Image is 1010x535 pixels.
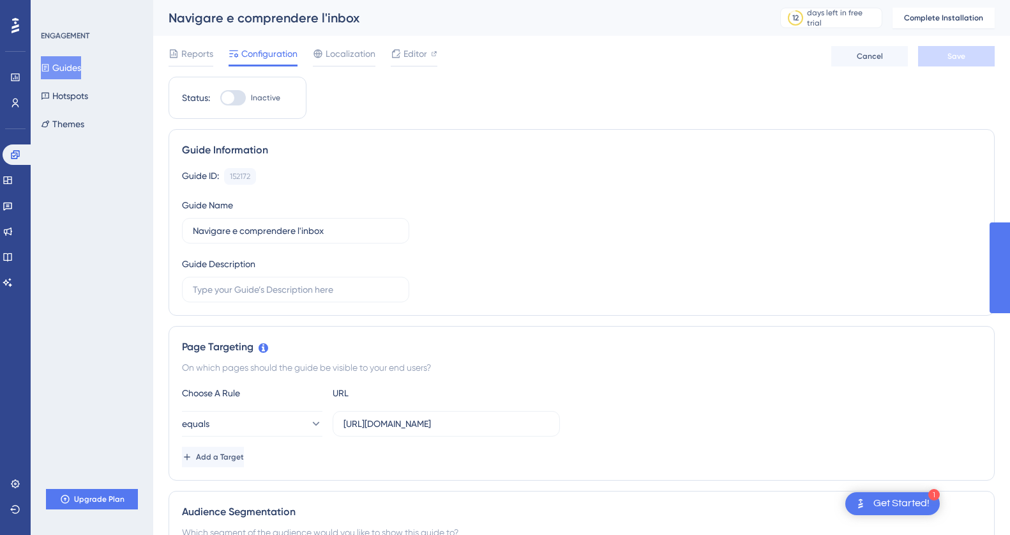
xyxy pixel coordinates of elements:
[241,46,298,61] span: Configuration
[845,492,940,515] div: Open Get Started! checklist, remaining modules: 1
[182,198,233,213] div: Guide Name
[807,8,878,28] div: days left in free trial
[41,56,81,79] button: Guides
[74,494,124,504] span: Upgrade Plan
[46,489,138,509] button: Upgrade Plan
[343,417,549,431] input: yourwebsite.com/path
[857,51,883,61] span: Cancel
[182,168,219,185] div: Guide ID:
[326,46,375,61] span: Localization
[196,452,244,462] span: Add a Target
[182,504,981,520] div: Audience Segmentation
[181,46,213,61] span: Reports
[403,46,427,61] span: Editor
[251,93,280,103] span: Inactive
[182,339,981,355] div: Page Targeting
[928,489,940,500] div: 1
[182,411,322,437] button: equals
[956,485,995,523] iframe: UserGuiding AI Assistant Launcher
[41,84,88,107] button: Hotspots
[193,283,398,297] input: Type your Guide’s Description here
[182,90,210,105] div: Status:
[182,447,244,467] button: Add a Target
[169,9,748,27] div: Navigare e comprendere l'inbox
[193,224,398,238] input: Type your Guide’s Name here
[182,256,255,272] div: Guide Description
[41,31,89,41] div: ENGAGEMENT
[182,143,981,158] div: Guide Information
[893,8,995,28] button: Complete Installation
[947,51,965,61] span: Save
[182,416,209,431] span: equals
[333,385,473,401] div: URL
[792,13,799,23] div: 12
[873,497,930,511] div: Get Started!
[182,385,322,401] div: Choose A Rule
[853,496,868,511] img: launcher-image-alternative-text
[230,171,250,182] div: 152172
[41,112,84,136] button: Themes
[904,13,983,23] span: Complete Installation
[182,360,981,375] div: On which pages should the guide be visible to your end users?
[831,46,908,66] button: Cancel
[918,46,995,66] button: Save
